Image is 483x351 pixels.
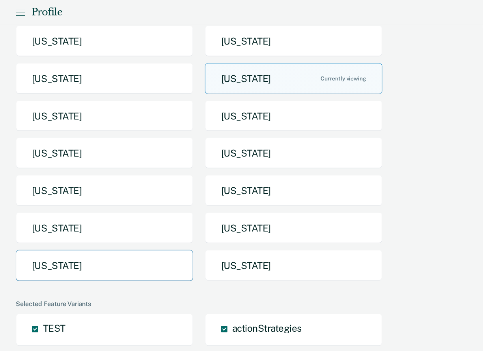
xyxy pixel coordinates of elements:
[205,101,382,132] button: [US_STATE]
[32,7,62,18] div: Profile
[205,213,382,244] button: [US_STATE]
[16,300,467,308] div: Selected Feature Variants
[16,213,193,244] button: [US_STATE]
[232,323,302,334] span: actionStrategies
[205,138,382,169] button: [US_STATE]
[16,26,193,57] button: [US_STATE]
[16,63,193,94] button: [US_STATE]
[16,101,193,132] button: [US_STATE]
[43,323,65,334] span: TEST
[205,175,382,206] button: [US_STATE]
[205,63,382,94] button: [US_STATE]
[16,175,193,206] button: [US_STATE]
[205,250,382,281] button: [US_STATE]
[205,26,382,57] button: [US_STATE]
[16,250,193,281] button: [US_STATE]
[16,138,193,169] button: [US_STATE]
